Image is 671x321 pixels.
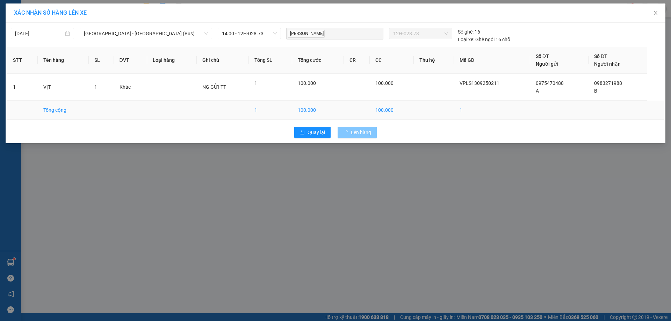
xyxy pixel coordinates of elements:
[458,36,510,43] div: Ghế ngồi 16 chỗ
[343,130,351,135] span: loading
[94,84,97,90] span: 1
[344,47,370,74] th: CR
[375,80,394,86] span: 100.000
[7,74,38,101] td: 1
[84,28,208,39] span: Lạng Sơn - Hà Nội (Bus)
[536,80,564,86] span: 0975470488
[536,53,549,59] span: Số ĐT
[249,101,292,120] td: 1
[114,47,147,74] th: ĐVT
[222,28,277,39] span: 14:00 - 12H-028.73
[308,129,325,136] span: Quay lại
[114,74,147,101] td: Khác
[294,127,331,138] button: rollbackQuay lại
[254,80,257,86] span: 1
[7,47,38,74] th: STT
[458,28,480,36] div: 16
[288,30,325,38] span: [PERSON_NAME]
[292,47,344,74] th: Tổng cước
[393,28,448,39] span: 12H-028.73
[536,88,539,94] span: A
[594,80,622,86] span: 0983271988
[300,130,305,136] span: rollback
[646,3,665,23] button: Close
[38,47,89,74] th: Tên hàng
[351,129,371,136] span: Lên hàng
[15,30,64,37] input: 13/09/2025
[14,9,87,16] span: XÁC NHẬN SỐ HÀNG LÊN XE
[38,74,89,101] td: VỊT
[202,84,226,90] span: NG GỬI TT
[370,47,413,74] th: CC
[249,47,292,74] th: Tổng SL
[458,36,474,43] span: Loại xe:
[147,47,197,74] th: Loại hàng
[197,47,249,74] th: Ghi chú
[458,28,474,36] span: Số ghế:
[594,88,597,94] span: B
[536,61,558,67] span: Người gửi
[454,47,530,74] th: Mã GD
[204,31,208,36] span: down
[594,61,621,67] span: Người nhận
[298,80,316,86] span: 100.000
[454,101,530,120] td: 1
[38,101,89,120] td: Tổng cộng
[89,47,114,74] th: SL
[338,127,377,138] button: Lên hàng
[292,101,344,120] td: 100.000
[370,101,413,120] td: 100.000
[594,53,607,59] span: Số ĐT
[653,10,658,16] span: close
[460,80,499,86] span: VPLS1309250211
[414,47,454,74] th: Thu hộ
